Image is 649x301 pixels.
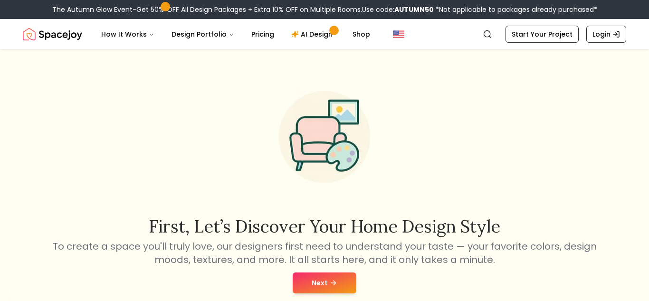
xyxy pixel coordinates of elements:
[23,25,82,44] img: Spacejoy Logo
[362,5,434,14] span: Use code:
[94,25,378,44] nav: Main
[434,5,597,14] span: *Not applicable to packages already purchased*
[264,76,385,198] img: Start Style Quiz Illustration
[51,240,598,266] p: To create a space you'll truly love, our designers first need to understand your taste — your fav...
[244,25,282,44] a: Pricing
[506,26,579,43] a: Start Your Project
[293,272,356,293] button: Next
[393,29,404,40] img: United States
[52,5,597,14] div: The Autumn Glow Event-Get 50% OFF All Design Packages + Extra 10% OFF on Multiple Rooms.
[94,25,162,44] button: How It Works
[345,25,378,44] a: Shop
[394,5,434,14] b: AUTUMN50
[23,25,82,44] a: Spacejoy
[586,26,626,43] a: Login
[284,25,343,44] a: AI Design
[23,19,626,49] nav: Global
[51,217,598,236] h2: First, let’s discover your home design style
[164,25,242,44] button: Design Portfolio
